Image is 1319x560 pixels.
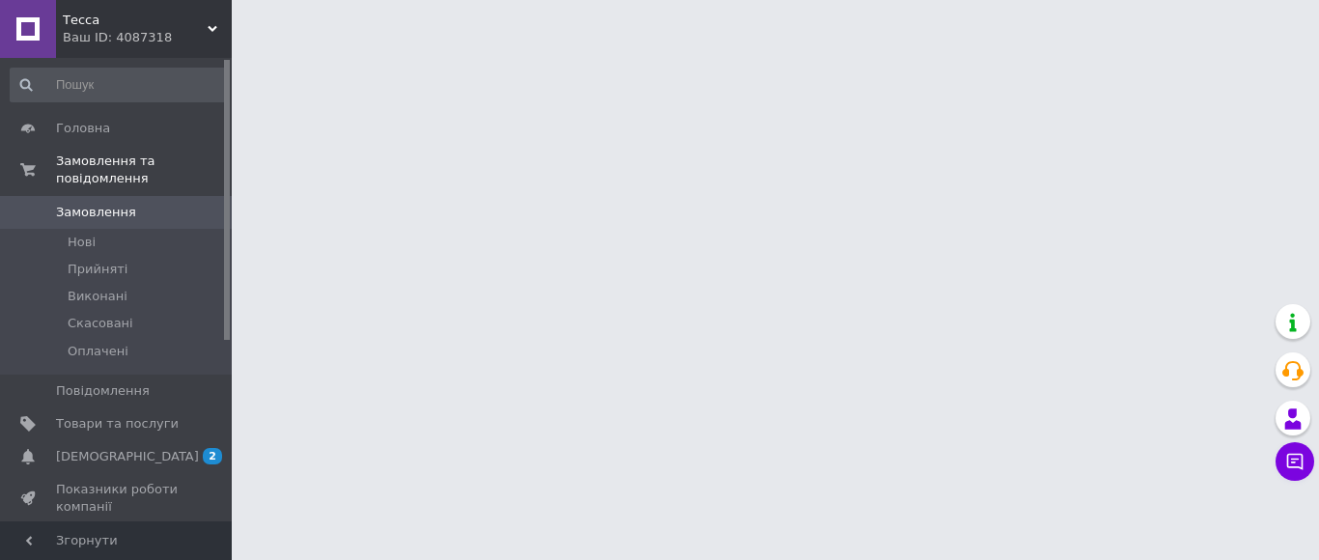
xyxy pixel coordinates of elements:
[10,68,228,102] input: Пошук
[56,204,136,221] span: Замовлення
[56,481,179,516] span: Показники роботи компанії
[63,12,208,29] span: Тесса
[68,315,133,332] span: Скасовані
[56,448,199,465] span: [DEMOGRAPHIC_DATA]
[1276,442,1314,481] button: Чат з покупцем
[56,415,179,433] span: Товари та послуги
[68,288,127,305] span: Виконані
[56,120,110,137] span: Головна
[203,448,222,464] span: 2
[68,234,96,251] span: Нові
[68,261,127,278] span: Прийняті
[63,29,232,46] div: Ваш ID: 4087318
[68,343,128,360] span: Оплачені
[56,153,232,187] span: Замовлення та повідомлення
[56,382,150,400] span: Повідомлення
